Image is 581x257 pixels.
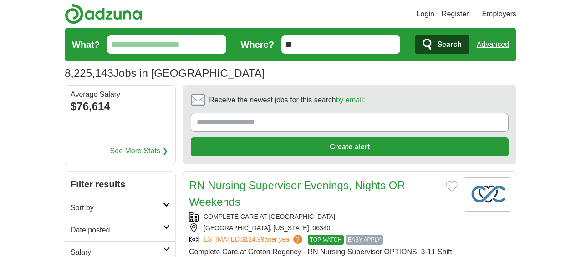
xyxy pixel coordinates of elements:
[110,146,168,156] a: See More Stats ❯
[415,35,469,54] button: Search
[65,4,142,24] img: Adzuna logo
[71,202,163,213] h2: Sort by
[71,225,163,236] h2: Date posted
[65,219,175,241] a: Date posted
[71,91,170,98] div: Average Salary
[191,137,509,156] button: Create alert
[209,95,365,106] span: Receive the newest jobs for this search :
[477,35,509,54] a: Advanced
[346,235,383,245] span: EASY APPLY
[189,179,405,208] a: RN Nursing Supervisor Evenings, Nights OR Weekends
[65,65,113,81] span: 8,225,143
[336,96,363,104] a: by email
[308,235,344,245] span: TOP MATCH
[71,98,170,115] div: $76,614
[442,9,469,20] a: Register
[72,38,100,51] label: What?
[293,235,302,244] span: ?
[189,212,458,222] div: COMPLETE CARE AT [GEOGRAPHIC_DATA]
[446,181,458,192] button: Add to favorite jobs
[241,38,274,51] label: Where?
[65,197,175,219] a: Sort by
[65,172,175,197] h2: Filter results
[417,9,434,20] a: Login
[241,236,268,243] span: $124,996
[189,223,458,233] div: [GEOGRAPHIC_DATA], [US_STATE], 06340
[465,177,510,212] img: Company logo
[65,67,265,79] h1: Jobs in [GEOGRAPHIC_DATA]
[482,9,516,20] a: Employers
[204,235,304,245] a: ESTIMATED:$124,996per year?
[437,35,461,54] span: Search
